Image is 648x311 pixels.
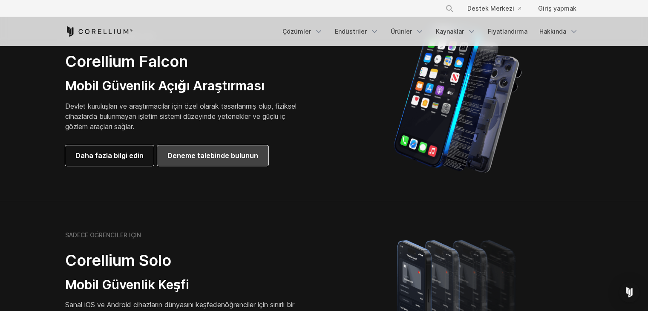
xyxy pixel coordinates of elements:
font: Corellium Solo [65,251,171,270]
a: Daha fazla bilgi edin [65,145,154,166]
img: iPhone modeli, fiziksel cihazın yapımında kullanılan mekaniklere göre ayrılmıştır. [394,25,522,174]
font: Mobil Güvenlik Keşfi [65,277,190,292]
font: Daha fazla bilgi edin [75,151,144,160]
font: Fiyatlandırma [488,28,527,35]
div: Gezinme Menüsü [277,24,583,39]
font: Hakkında [539,28,566,35]
font: Kaynaklar [436,28,464,35]
button: Aramak [442,1,457,16]
font: Giriş yapmak [538,5,576,12]
font: Mobil Güvenlik Açığı Araştırması [65,78,265,93]
a: Corellium Ana Sayfası [65,26,133,37]
font: Endüstriler [335,28,367,35]
font: Ürünler [391,28,412,35]
div: Gezinme Menüsü [435,1,583,16]
font: SADECE ÖĞRENCİLER İÇİN [65,231,141,239]
font: Corellium Falcon [65,52,188,71]
a: Deneme talebinde bulunun [157,145,268,166]
div: Open Intercom Messenger [619,282,639,302]
font: Deneme talebinde bulunun [167,151,258,160]
font: Devlet kuruluşları ve araştırmacılar için özel olarak tasarlanmış olup, fiziksel cihazlarda bulun... [65,102,297,131]
font: Çözümler [282,28,311,35]
font: Destek Merkezi [467,5,514,12]
font: Sanal iOS ve Android cihazların dünyasını keşfeden [65,300,225,309]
